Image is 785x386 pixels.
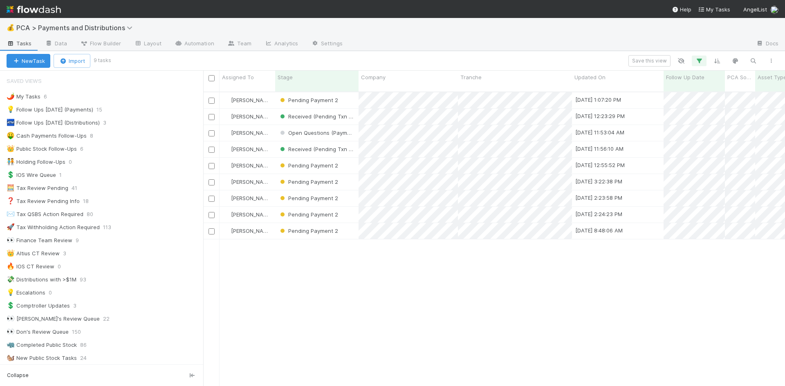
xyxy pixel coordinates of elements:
[223,112,271,120] div: [PERSON_NAME]
[7,157,65,167] div: Holding Follow-Ups
[87,209,101,219] span: 80
[278,96,338,104] div: Pending Payment 2
[231,211,272,218] span: [PERSON_NAME]
[7,354,15,361] span: 🐿️
[74,38,128,51] a: Flow Builder
[72,327,89,337] span: 150
[278,129,360,136] span: Open Questions (Payments)
[7,328,15,335] span: 👀
[103,222,119,232] span: 113
[575,161,625,169] div: [DATE] 12:55:52 PM
[223,194,271,202] div: [PERSON_NAME]
[666,73,704,81] span: Follow Up Date
[7,91,40,102] div: My Tasks
[7,197,15,204] span: ❓
[7,158,15,165] span: 🧑‍🤝‍🧑
[76,235,87,245] span: 9
[727,73,753,81] span: PCA Source
[628,55,671,67] button: Save this view
[7,222,100,232] div: Tax Withholding Action Required
[278,210,338,219] div: Pending Payment 2
[460,73,482,81] span: Tranche
[7,196,80,206] div: Tax Review Pending Info
[7,353,77,363] div: New Public Stock Tasks
[575,96,621,104] div: [DATE] 1:07:20 PM
[54,54,90,68] button: Import
[7,2,61,16] img: logo-inverted-e16ddd16eac7371096b0.svg
[7,274,76,285] div: Distributions with >$1M
[69,157,80,167] span: 0
[223,129,230,136] img: avatar_2bce2475-05ee-46d3-9413-d3901f5fa03f.png
[7,118,100,128] div: Follow Ups [DATE] (Distributions)
[7,372,29,379] span: Collapse
[223,97,230,103] img: avatar_705b8750-32ac-4031-bf5f-ad93a4909bc8.png
[231,97,272,103] span: [PERSON_NAME]
[672,5,691,13] div: Help
[83,196,97,206] span: 18
[38,38,74,51] a: Data
[698,6,730,13] span: My Tasks
[7,73,42,89] span: Saved Views
[575,210,622,218] div: [DATE] 2:24:23 PM
[209,163,215,169] input: Toggle Row Selected
[49,288,60,298] span: 0
[223,96,271,104] div: [PERSON_NAME]
[96,105,110,115] span: 15
[80,274,94,285] span: 93
[209,98,215,104] input: Toggle Row Selected
[258,38,305,51] a: Analytics
[231,195,272,201] span: [PERSON_NAME]
[7,209,83,219] div: Tax QSBS Action Required
[278,145,354,153] div: Received (Pending Txn Summary)
[7,314,100,324] div: [PERSON_NAME]'s Review Queue
[7,106,15,113] span: 💡
[7,237,15,243] span: 👀
[231,162,272,169] span: [PERSON_NAME]
[223,178,230,185] img: avatar_705b8750-32ac-4031-bf5f-ad93a4909bc8.png
[58,261,69,272] span: 0
[575,112,625,120] div: [DATE] 12:23:29 PM
[209,196,215,202] input: Toggle Row Selected
[7,210,15,217] span: ✉️
[7,171,15,178] span: 💲
[7,263,15,270] span: 🔥
[278,146,374,152] span: Received (Pending Txn Summary)
[575,128,624,136] div: [DATE] 11:53:04 AM
[223,129,271,137] div: [PERSON_NAME]
[770,6,778,14] img: avatar_99e80e95-8f0d-4917-ae3c-b5dad577a2b5.png
[278,161,338,170] div: Pending Payment 2
[90,131,101,141] span: 8
[80,144,92,154] span: 6
[278,129,354,137] div: Open Questions (Payments)
[278,228,338,234] span: Pending Payment 2
[223,162,230,169] img: avatar_705b8750-32ac-4031-bf5f-ad93a4909bc8.png
[80,39,121,47] span: Flow Builder
[575,194,622,202] div: [DATE] 2:23:58 PM
[7,183,68,193] div: Tax Review Pending
[278,97,338,103] span: Pending Payment 2
[278,113,374,120] span: Received (Pending Txn Summary)
[7,170,56,180] div: IOS Wire Queue
[221,38,258,51] a: Team
[223,146,230,152] img: avatar_2bce2475-05ee-46d3-9413-d3901f5fa03f.png
[278,227,338,235] div: Pending Payment 2
[7,24,15,31] span: 💰
[223,145,271,153] div: [PERSON_NAME]
[7,248,60,259] div: Altius CT Review
[44,91,55,102] span: 6
[223,227,271,235] div: [PERSON_NAME]
[231,113,272,120] span: [PERSON_NAME]
[80,340,95,350] span: 86
[231,178,272,185] span: [PERSON_NAME]
[278,195,338,201] span: Pending Payment 2
[7,132,15,139] span: 🤑
[278,178,338,185] span: Pending Payment 2
[73,301,85,311] span: 3
[278,73,293,81] span: Stage
[7,288,45,298] div: Escalations
[7,131,87,141] div: Cash Payments Follow-Ups
[698,5,730,13] a: My Tasks
[7,250,15,257] span: 👑
[223,161,271,170] div: [PERSON_NAME]
[278,112,354,120] div: Received (Pending Txn Summary)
